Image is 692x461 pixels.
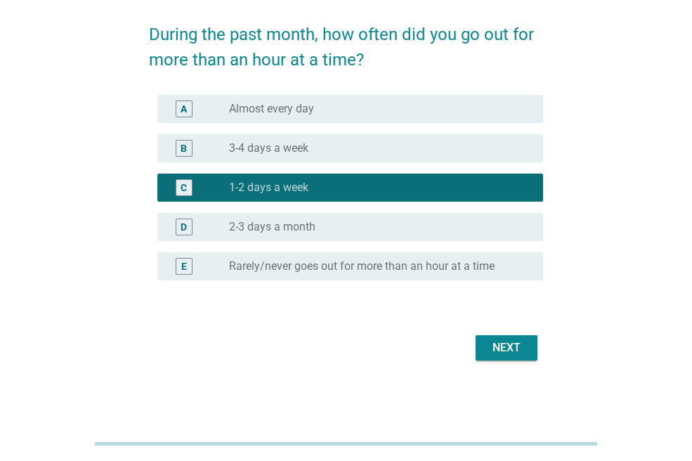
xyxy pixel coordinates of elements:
[149,8,543,72] h2: During the past month, how often did you go out for more than an hour at a time?
[181,101,187,116] div: A
[229,259,495,273] label: Rarely/never goes out for more than an hour at a time
[181,141,187,155] div: B
[476,335,537,361] button: Next
[229,141,308,155] label: 3-4 days a week
[229,102,314,116] label: Almost every day
[181,219,187,234] div: D
[181,259,187,273] div: E
[229,181,308,195] label: 1-2 days a week
[487,339,526,356] div: Next
[181,180,187,195] div: C
[229,220,315,234] label: 2-3 days a month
